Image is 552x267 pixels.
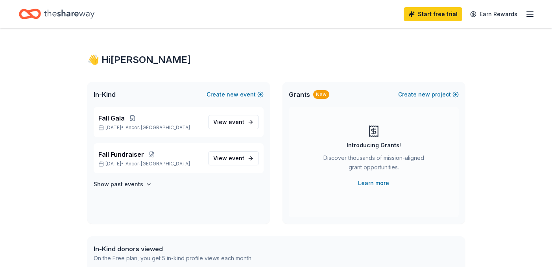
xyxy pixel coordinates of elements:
span: Ancor, [GEOGRAPHIC_DATA] [126,161,190,167]
span: new [418,90,430,99]
a: View event [208,115,259,129]
span: event [229,155,244,161]
button: Createnewproject [398,90,459,99]
a: Home [19,5,94,23]
a: Learn more [358,178,389,188]
span: Ancor, [GEOGRAPHIC_DATA] [126,124,190,131]
span: Fall Gala [98,113,125,123]
button: Show past events [94,180,152,189]
p: [DATE] • [98,124,202,131]
p: [DATE] • [98,161,202,167]
span: new [227,90,238,99]
div: In-Kind donors viewed [94,244,253,254]
h4: Show past events [94,180,143,189]
span: View [213,154,244,163]
span: event [229,119,244,125]
button: Createnewevent [207,90,264,99]
span: Fall Fundraiser [98,150,144,159]
div: New [313,90,329,99]
div: On the Free plan, you get 5 in-kind profile views each month. [94,254,253,263]
span: View [213,117,244,127]
a: View event [208,151,259,165]
span: In-Kind [94,90,116,99]
a: Start free trial [404,7,462,21]
div: Discover thousands of mission-aligned grant opportunities. [320,153,427,175]
div: Introducing Grants! [347,141,401,150]
div: 👋 Hi [PERSON_NAME] [87,54,465,66]
a: Earn Rewards [465,7,522,21]
span: Grants [289,90,310,99]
